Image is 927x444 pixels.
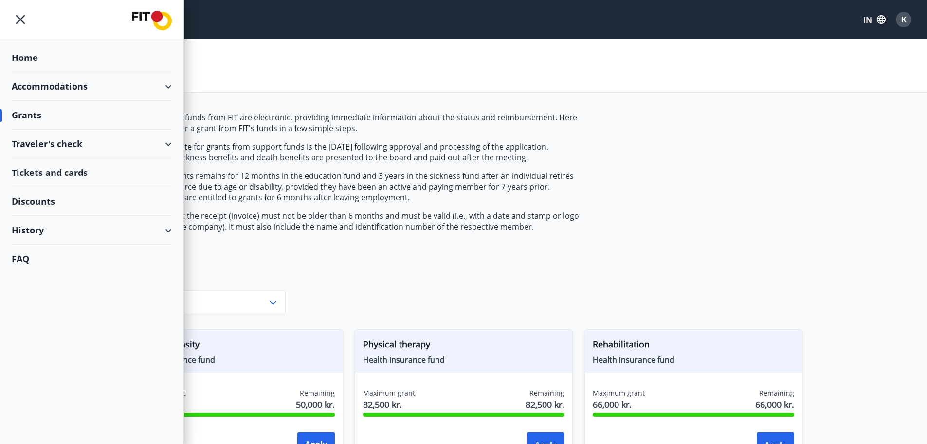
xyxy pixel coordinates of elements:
[363,338,430,350] font: Physical therapy
[901,14,907,25] span: K
[363,399,402,410] font: 82,500 kr.
[892,8,915,31] button: K
[593,354,674,365] font: Health insurance fund
[526,399,564,410] font: 82,500 kr.
[12,158,172,187] div: Tickets and cards
[12,130,172,158] div: Traveler's check
[125,112,584,134] p: Applications for funds from FIT are electronic, providing immediate information about the status ...
[132,11,172,30] img: union_logo
[529,388,564,398] font: Remaining
[755,399,794,410] font: 66,000 kr.
[363,354,445,365] font: Health insurance fund
[593,338,650,350] font: Rehabilitation
[593,399,632,410] font: 66,000 kr.
[12,109,41,121] font: Grants
[133,338,200,350] font: Fitness intensity
[859,10,890,29] button: IN
[759,388,794,398] font: Remaining
[125,141,584,163] p: The payment date for grants from support funds is the [DATE] following approval and processing of...
[296,399,335,410] font: 50,000 kr.
[593,388,645,398] font: Maximum grant
[12,245,172,273] div: FAQ
[12,11,29,28] button: menu
[363,388,415,398] font: Maximum grant
[12,216,172,245] div: History
[125,171,584,203] p: The right to grants remains for 12 months in the education fund and 3 years in the sickness fund ...
[863,15,872,25] font: IN
[12,72,172,101] div: Accommodations
[12,43,172,72] div: Home
[12,187,172,216] div: Discounts
[300,388,335,398] span: Remaining
[125,211,584,232] p: Please note that the receipt (invoice) must not be older than 6 months and must be valid (i.e., w...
